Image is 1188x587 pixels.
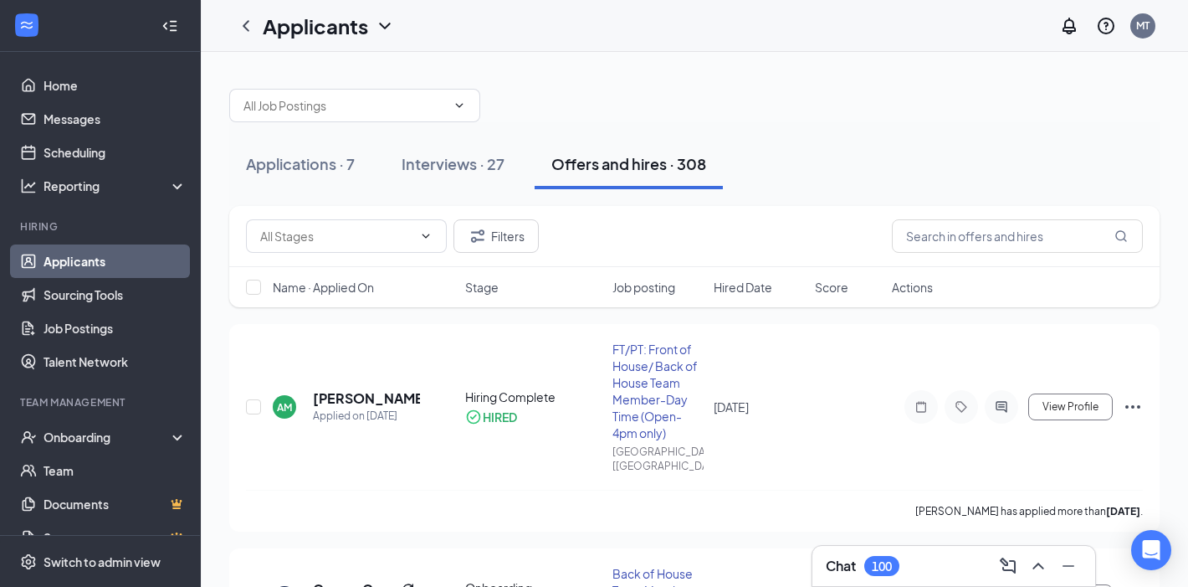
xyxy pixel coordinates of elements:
[402,153,504,174] div: Interviews · 27
[1136,18,1150,33] div: MT
[20,395,183,409] div: Team Management
[44,429,172,445] div: Onboarding
[465,389,602,405] div: Hiring Complete
[313,389,420,408] h5: [PERSON_NAME]
[465,409,482,425] svg: CheckmarkCircle
[1123,397,1143,417] svg: Ellipses
[236,16,256,36] svg: ChevronLeft
[20,554,37,570] svg: Settings
[612,279,675,296] span: Job posting
[20,219,183,234] div: Hiring
[612,341,704,441] div: FT/PT: Front of House/ Back of House Team Member-Day Time (Open-4pm only)
[892,219,1143,253] input: Search in offers and hires
[44,521,187,554] a: SurveysCrown
[273,279,374,296] span: Name · Applied On
[1059,16,1079,36] svg: Notifications
[44,245,187,278] a: Applicants
[277,400,292,415] div: AM
[1055,553,1082,579] button: Minimize
[44,454,187,487] a: Team
[44,278,187,312] a: Sourcing Tools
[468,226,488,246] svg: Filter
[44,102,187,136] a: Messages
[44,69,187,102] a: Home
[453,219,539,253] button: Filter Filters
[915,504,1143,518] p: [PERSON_NAME] has applied more than .
[375,16,395,36] svg: ChevronDown
[18,17,35,33] svg: WorkstreamLogo
[612,445,704,473] div: [GEOGRAPHIC_DATA] [[GEOGRAPHIC_DATA]]
[260,227,412,245] input: All Stages
[44,136,187,169] a: Scheduling
[1028,556,1048,576] svg: ChevronUp
[453,99,466,112] svg: ChevronDown
[44,487,187,521] a: DocumentsCrown
[243,96,446,115] input: All Job Postings
[483,409,517,425] div: HIRED
[20,429,37,445] svg: UserCheck
[465,279,499,296] span: Stage
[44,345,187,378] a: Talent Network
[1096,16,1116,36] svg: QuestionInfo
[714,399,749,415] span: [DATE]
[892,279,933,296] span: Actions
[263,12,368,40] h1: Applicants
[714,279,772,296] span: Hired Date
[44,178,187,194] div: Reporting
[991,400,1011,414] svg: ActiveChat
[44,312,187,345] a: Job Postings
[911,400,931,414] svg: Note
[872,559,892,574] div: 100
[951,400,971,414] svg: Tag
[44,554,161,570] div: Switch to admin view
[551,153,706,174] div: Offers and hires · 308
[161,18,178,34] svg: Collapse
[313,408,420,425] div: Applied on [DATE]
[246,153,355,174] div: Applications · 7
[815,279,848,296] span: Score
[1131,530,1171,570] div: Open Intercom Messenger
[995,553,1022,579] button: ComposeMessage
[1028,394,1113,420] button: View Profile
[998,556,1018,576] svg: ComposeMessage
[419,229,433,243] svg: ChevronDown
[1042,401,1098,413] span: View Profile
[20,178,37,194] svg: Analysis
[1058,556,1078,576] svg: Minimize
[826,557,856,575] h3: Chat
[1106,505,1140,517] b: [DATE]
[1114,229,1128,243] svg: MagnifyingGlass
[1025,553,1052,579] button: ChevronUp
